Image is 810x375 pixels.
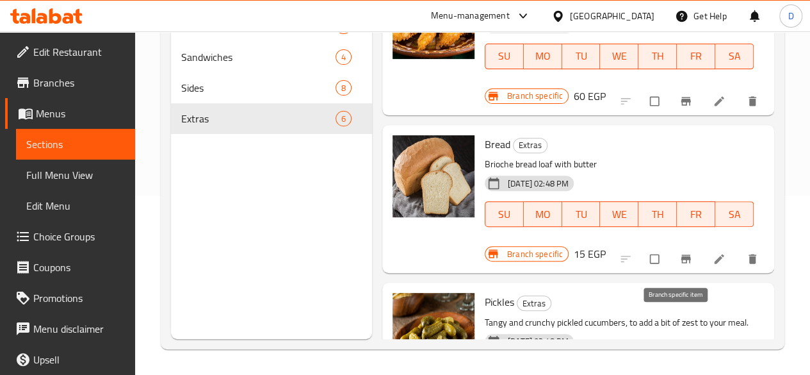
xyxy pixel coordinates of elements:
[642,89,669,113] span: Select to update
[485,135,510,154] span: Bread
[16,129,135,160] a: Sections
[529,205,557,224] span: MO
[171,103,372,134] div: Extras6
[514,138,547,153] span: Extras
[485,315,754,331] p: Tangy and crunchy pickled cucumbers, to add a bit of zest to your meal.
[393,293,474,375] img: Pickles
[336,49,352,65] div: items
[713,253,728,265] a: Edit menu item
[181,111,336,126] span: Extras
[33,260,125,275] span: Coupons
[682,205,710,224] span: FR
[517,296,551,311] span: Extras
[336,82,351,94] span: 8
[720,205,749,224] span: SA
[171,72,372,103] div: Sides8
[524,44,562,69] button: MO
[171,42,372,72] div: Sandwiches4
[5,98,135,129] a: Menus
[567,205,595,224] span: TU
[720,47,749,65] span: SA
[33,44,125,60] span: Edit Restaurant
[562,44,601,69] button: TU
[517,296,551,311] div: Extras
[5,344,135,375] a: Upsell
[715,44,754,69] button: SA
[485,156,754,172] p: Brioche bread loaf with butter
[5,37,135,67] a: Edit Restaurant
[336,113,351,125] span: 6
[5,221,135,252] a: Choice Groups
[490,205,519,224] span: SU
[16,190,135,221] a: Edit Menu
[336,80,352,96] div: items
[788,9,793,23] span: D
[600,201,638,227] button: WE
[33,229,125,244] span: Choice Groups
[605,205,633,224] span: WE
[672,245,702,273] button: Branch-specific-item
[181,80,336,96] span: Sides
[26,167,125,183] span: Full Menu View
[638,44,677,69] button: TH
[336,51,351,63] span: 4
[524,201,562,227] button: MO
[485,44,524,69] button: SU
[672,87,702,115] button: Branch-specific-item
[677,44,715,69] button: FR
[503,178,574,190] span: [DATE] 02:48 PM
[738,87,769,115] button: delete
[513,138,547,153] div: Extras
[574,87,606,105] h6: 60 EGP
[644,205,672,224] span: TH
[567,47,595,65] span: TU
[33,321,125,337] span: Menu disclaimer
[33,75,125,90] span: Branches
[33,352,125,367] span: Upsell
[485,201,524,227] button: SU
[490,47,519,65] span: SU
[181,49,336,65] span: Sandwiches
[431,8,510,24] div: Menu-management
[5,283,135,313] a: Promotions
[677,201,715,227] button: FR
[336,111,352,126] div: items
[713,95,728,108] a: Edit menu item
[644,47,672,65] span: TH
[33,290,125,306] span: Promotions
[485,292,514,312] span: Pickles
[5,67,135,98] a: Branches
[570,9,654,23] div: [GEOGRAPHIC_DATA]
[600,44,638,69] button: WE
[16,160,135,190] a: Full Menu View
[5,252,135,283] a: Coupons
[503,335,574,347] span: [DATE] 02:48 PM
[393,135,474,217] img: Bread
[26,137,125,152] span: Sections
[171,6,372,139] nav: Menu sections
[738,245,769,273] button: delete
[715,201,754,227] button: SA
[605,47,633,65] span: WE
[574,245,606,263] h6: 15 EGP
[562,201,601,227] button: TU
[36,106,125,121] span: Menus
[642,247,669,271] span: Select to update
[682,47,710,65] span: FR
[5,313,135,344] a: Menu disclaimer
[502,248,568,260] span: Branch specific
[26,198,125,213] span: Edit Menu
[638,201,677,227] button: TH
[502,90,568,102] span: Branch specific
[529,47,557,65] span: MO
